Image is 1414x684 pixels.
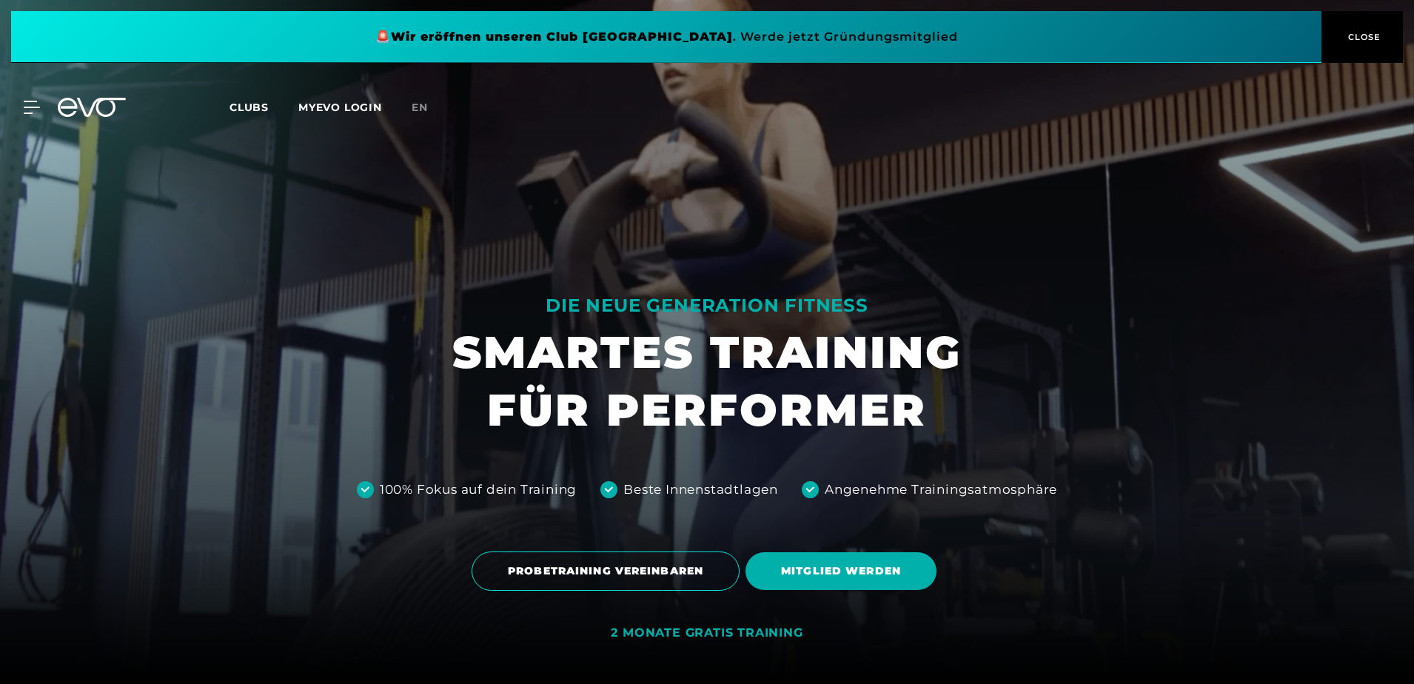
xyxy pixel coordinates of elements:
span: Clubs [229,101,269,114]
h1: SMARTES TRAINING FÜR PERFORMER [452,323,962,439]
div: DIE NEUE GENERATION FITNESS [452,294,962,318]
div: 100% Fokus auf dein Training [380,480,577,500]
span: PROBETRAINING VEREINBAREN [508,563,703,579]
div: 2 MONATE GRATIS TRAINING [611,626,803,641]
a: PROBETRAINING VEREINBAREN [472,540,745,602]
a: MITGLIED WERDEN [745,541,942,601]
a: MYEVO LOGIN [298,101,382,114]
span: en [412,101,428,114]
div: Angenehme Trainingsatmosphäre [825,480,1057,500]
button: CLOSE [1321,11,1403,63]
div: Beste Innenstadtlagen [623,480,778,500]
a: Clubs [229,100,298,114]
span: CLOSE [1344,30,1381,44]
span: MITGLIED WERDEN [781,563,901,579]
a: en [412,99,446,116]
